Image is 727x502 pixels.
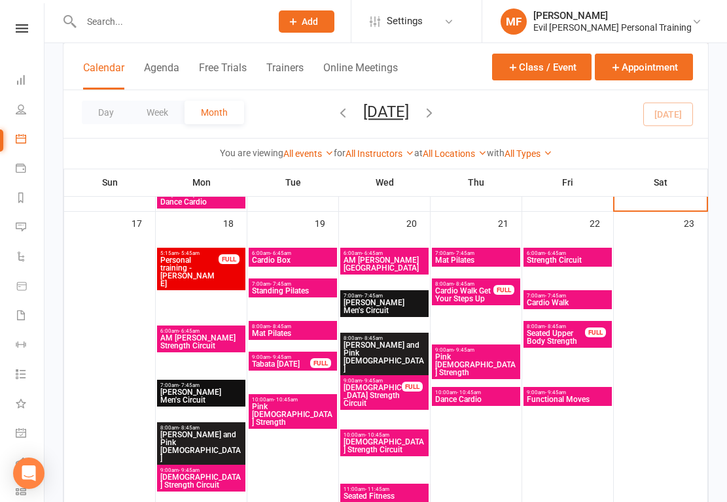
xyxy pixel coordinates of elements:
[323,61,398,90] button: Online Meetings
[526,329,586,345] span: Seated Upper Body Strength
[270,281,291,287] span: - 7:45am
[526,250,609,256] span: 6:00am
[220,148,283,158] strong: You are viewing
[13,458,44,489] div: Open Intercom Messenger
[219,254,239,264] div: FULL
[362,250,383,256] span: - 6:45am
[339,169,431,196] th: Wed
[343,250,426,256] span: 6:00am
[16,273,45,302] a: Product Sales
[501,8,527,35] div: MF
[251,324,334,329] span: 8:00am
[132,212,155,233] div: 17
[160,334,243,350] span: AM [PERSON_NAME] Strength Circuit
[457,390,481,395] span: - 10:45am
[614,169,708,196] th: Sat
[160,250,219,256] span: 5:15am
[343,432,426,438] span: 10:00am
[526,390,609,395] span: 9:00am
[533,22,692,33] div: Evil [PERSON_NAME] Personal Training
[77,12,262,31] input: Search...
[434,347,518,353] span: 9:00am
[526,293,609,299] span: 7:00am
[160,431,243,462] span: [PERSON_NAME] and Pink [DEMOGRAPHIC_DATA]
[16,125,45,155] a: Calendar
[414,148,423,158] strong: at
[526,395,609,403] span: Functional Moves
[266,61,304,90] button: Trainers
[179,328,200,334] span: - 6:45am
[16,67,45,96] a: Dashboard
[545,324,566,329] span: - 8:45am
[402,382,423,392] div: FULL
[343,341,426,373] span: [PERSON_NAME] and Pink [DEMOGRAPHIC_DATA]
[130,101,185,124] button: Week
[160,388,243,404] span: [PERSON_NAME] Men's Circuit
[434,287,494,303] span: Cardio Walk Get Your Steps Up
[283,148,334,159] a: All events
[179,250,200,256] span: - 5:45am
[16,390,45,420] a: What's New
[343,256,426,272] span: AM [PERSON_NAME][GEOGRAPHIC_DATA]
[363,103,409,121] button: [DATE]
[498,212,522,233] div: 21
[199,61,247,90] button: Free Trials
[251,397,334,403] span: 10:00am
[179,467,200,473] span: - 9:45am
[585,327,606,337] div: FULL
[179,382,200,388] span: - 7:45am
[185,101,244,124] button: Month
[160,198,243,206] span: Dance Cardio
[434,353,518,376] span: Pink [DEMOGRAPHIC_DATA] Strength
[493,285,514,295] div: FULL
[434,395,518,403] span: Dance Cardio
[270,250,291,256] span: - 6:45am
[362,335,383,341] span: - 8:45am
[251,403,334,426] span: Pink [DEMOGRAPHIC_DATA] Strength
[343,299,426,314] span: [PERSON_NAME] Men's Circuit
[526,256,609,264] span: Strength Circuit
[365,432,389,438] span: - 10:45am
[251,329,334,337] span: Mat Pilates
[279,10,334,33] button: Add
[387,7,423,36] span: Settings
[346,148,414,159] a: All Instructors
[343,384,402,407] span: [DEMOGRAPHIC_DATA] Strength Circuit
[160,382,243,388] span: 7:00am
[343,378,402,384] span: 9:00am
[434,281,494,287] span: 8:00am
[365,486,389,492] span: - 11:45am
[505,148,552,159] a: All Types
[251,281,334,287] span: 7:00am
[545,390,566,395] span: - 9:45am
[223,212,247,233] div: 18
[545,293,566,299] span: - 7:45am
[590,212,613,233] div: 22
[362,293,383,299] span: - 7:45am
[487,148,505,158] strong: with
[343,293,426,299] span: 7:00am
[434,250,518,256] span: 7:00am
[343,486,426,492] span: 11:00am
[160,473,243,489] span: [DEMOGRAPHIC_DATA] Strength Circuit
[251,250,334,256] span: 6:00am
[274,397,298,403] span: - 10:45am
[434,390,518,395] span: 10:00am
[595,54,693,80] button: Appointment
[522,169,614,196] th: Fri
[64,169,156,196] th: Sun
[362,378,383,384] span: - 9:45am
[251,256,334,264] span: Cardio Box
[343,335,426,341] span: 8:00am
[545,250,566,256] span: - 6:45am
[16,184,45,214] a: Reports
[82,101,130,124] button: Day
[179,425,200,431] span: - 8:45am
[16,96,45,125] a: People
[16,155,45,184] a: Payments
[160,425,243,431] span: 8:00am
[423,148,487,159] a: All Locations
[343,438,426,454] span: [DEMOGRAPHIC_DATA] Strength Circuit
[343,492,426,500] span: Seated Fitness
[334,148,346,158] strong: for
